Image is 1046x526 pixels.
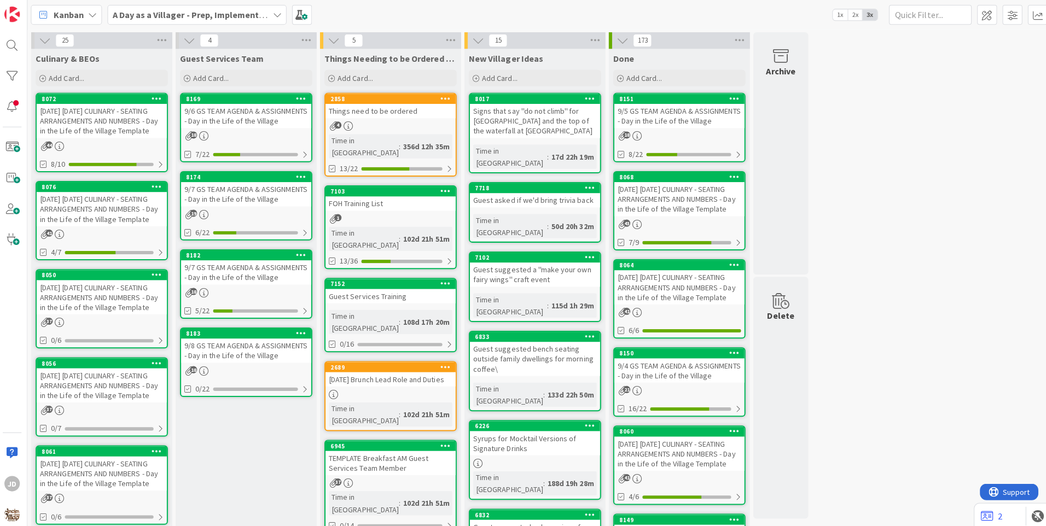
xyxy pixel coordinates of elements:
span: 0/7 [54,420,64,432]
span: : [542,387,544,399]
span: 43 [621,219,629,226]
div: 81699/6 GS TEAM AGENDA & ASSIGNMENTS - Day in the Life of the Village [183,94,312,128]
div: 133d 22h 50m [544,387,595,399]
div: 2858Things need to be ordered [326,94,455,118]
span: 37 [48,491,55,498]
div: [DATE] [DATE] CULINARY - SEATING ARRANGEMENTS AND NUMBERS - Day in the Life of the Village Template [39,191,168,225]
span: Guest Services Team [182,54,265,65]
div: 7102 [469,252,598,261]
div: 8151 [613,94,742,104]
div: 8072[DATE] [DATE] CULINARY - SEATING ARRANGEMENTS AND NUMBERS - Day in the Life of the Village Te... [39,94,168,138]
span: Support [23,2,50,15]
div: 8056[DATE] [DATE] CULINARY - SEATING ARRANGEMENTS AND NUMBERS - Day in the Life of the Village Te... [39,356,168,400]
div: 188d 19h 28m [544,475,595,487]
a: 81839/8 GS TEAM AGENDA & ASSIGNMENTS - Day in the Life of the Village0/22 [182,326,313,395]
span: : [399,232,400,244]
div: 50d 20h 32m [548,219,595,231]
span: 4 [335,121,342,128]
div: 9/7 GS TEAM AGENDA & ASSIGNMENTS - Day in the Life of the Village [183,182,312,206]
div: 9/6 GS TEAM AGENDA & ASSIGNMENTS - Day in the Life of the Village [183,104,312,128]
div: 81519/5 GS TEAM AGENDA & ASSIGNMENTS - Day in the Life of the Village [613,94,742,128]
span: 37 [48,404,55,411]
a: 8072[DATE] [DATE] CULINARY - SEATING ARRANGEMENTS AND NUMBERS - Day in the Life of the Village Te... [38,93,170,172]
div: Signs that say "do not climb" for [GEOGRAPHIC_DATA] and the top of the waterfall at [GEOGRAPHIC_D... [469,104,598,138]
div: 8050 [39,269,168,279]
span: : [546,219,548,231]
span: : [546,298,548,310]
div: 8182 [188,250,312,258]
span: 41 [621,306,629,313]
span: 7/9 [627,236,637,247]
span: 37 [48,316,55,323]
div: 7102 [474,253,598,260]
span: Things Needing to be Ordered - PUT IN CARD, Don't make new card [325,54,456,65]
div: Time in [GEOGRAPHIC_DATA] [329,400,399,424]
div: JD [7,473,22,488]
span: 8/22 [627,148,641,160]
span: 4/7 [54,246,64,257]
div: 81509/4 GS TEAM AGENDA & ASSIGNMENTS - Day in the Life of the Village [613,347,742,381]
div: 8050 [44,270,168,278]
span: 6/6 [627,323,637,335]
div: 8064 [613,259,742,269]
span: : [399,406,400,418]
div: 6833Guest suggested bench seating outside family dwellings for morning coffee\ [469,330,598,374]
div: Time in [GEOGRAPHIC_DATA] [329,488,399,512]
div: TEMPLATE Breakfast AM Guest Services Team Member [326,448,455,472]
div: Time in [GEOGRAPHIC_DATA] [473,213,546,237]
div: 8076 [39,182,168,191]
a: 7103FOH Training ListTime in [GEOGRAPHIC_DATA]:102d 21h 51m13/36 [325,185,456,268]
a: 8068[DATE] [DATE] CULINARY - SEATING ARRANGEMENTS AND NUMBERS - Day in the Life of the Village Te... [612,171,743,249]
div: 9/5 GS TEAM AGENDA & ASSIGNMENTS - Day in the Life of the Village [613,104,742,128]
div: 8182 [183,249,312,259]
span: : [542,475,544,487]
div: 115d 1h 29m [548,298,595,310]
div: 81839/8 GS TEAM AGENDA & ASSIGNMENTS - Day in the Life of the Village [183,327,312,361]
div: Time in [GEOGRAPHIC_DATA] [473,144,546,168]
div: [DATE] [DATE] CULINARY - SEATING ARRANGEMENTS AND NUMBERS - Day in the Life of the Village Template [39,366,168,400]
div: [DATE] [DATE] CULINARY - SEATING ARRANGEMENTS AND NUMBERS - Day in the Life of the Village Template [39,279,168,313]
span: 4/6 [627,488,637,500]
div: 6226 [469,419,598,429]
span: Culinary & BEOs [38,54,102,65]
span: New Villager Ideas [468,54,542,65]
div: Guest Services Training [326,288,455,302]
div: 7152Guest Services Training [326,278,455,302]
span: 5 [345,34,363,48]
div: FOH Training List [326,196,455,210]
div: 8169 [183,94,312,104]
div: 9/7 GS TEAM AGENDA & ASSIGNMENTS - Day in the Life of the Village [183,259,312,283]
span: 0/16 [340,337,355,348]
div: 102d 21h 51m [400,494,452,506]
div: 2689 [331,361,455,369]
span: 5/22 [197,303,211,315]
div: 8056 [39,356,168,366]
div: 6833 [474,331,598,339]
div: 7102Guest suggested a "make your own fairy wings" craft event [469,252,598,285]
span: 1 [335,213,342,220]
span: 19 [191,209,199,216]
div: 8169 [188,95,312,103]
span: 13/36 [340,254,358,266]
div: 7718 [474,184,598,191]
div: 6945 [331,440,455,447]
span: 25 [58,34,77,48]
div: 8060 [613,424,742,434]
span: Add Card... [625,73,660,83]
span: 173 [631,34,650,48]
div: 6226 [474,420,598,428]
a: 8064[DATE] [DATE] CULINARY - SEATING ARRANGEMENTS AND NUMBERS - Day in the Life of the Village Te... [612,258,743,337]
div: 8149 [613,512,742,522]
div: [DATE] [DATE] CULINARY - SEATING ARRANGEMENTS AND NUMBERS - Day in the Life of the Village Template [613,182,742,215]
div: [DATE] [DATE] CULINARY - SEATING ARRANGEMENTS AND NUMBERS - Day in the Life of the Village Template [613,434,742,468]
span: 6/22 [197,226,211,237]
span: : [399,314,400,326]
span: 1x [829,10,844,21]
div: 8072 [44,95,168,103]
a: 2 [977,506,998,519]
div: 8150 [618,348,742,355]
div: 108d 17h 20m [400,314,452,326]
a: 8017Signs that say "do not climb" for [GEOGRAPHIC_DATA] and the top of the waterfall at [GEOGRAPH... [468,93,600,173]
span: 8/10 [54,158,68,170]
a: 2858Things need to be orderedTime in [GEOGRAPHIC_DATA]:356d 12h 35m13/22 [325,93,456,176]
